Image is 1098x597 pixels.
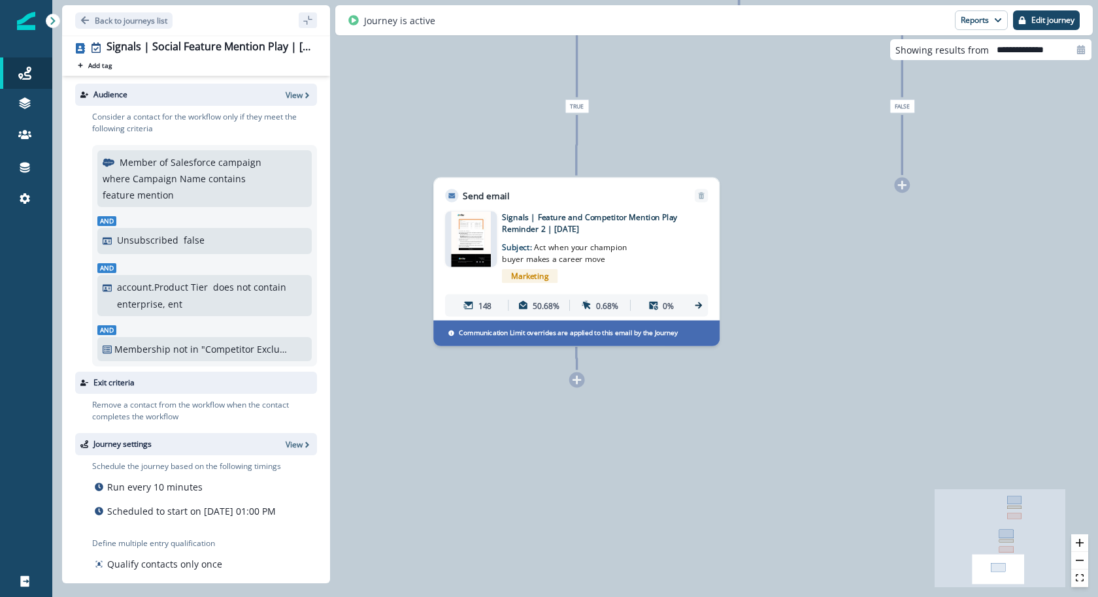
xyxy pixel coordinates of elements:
span: Marketing [502,269,557,283]
g: Edge from node-edge-label2a12dfad-ab5a-40f2-939e-d19f06049085 to 31bd9d17-8539-4ab3-b965-a62c8d7a... [576,115,577,176]
p: Campaign Name [133,172,206,186]
p: Consider a contact for the workflow only if they meet the following criteria [92,111,317,135]
p: Communication Limit overrides are applied to this email by the Journey [459,328,678,338]
p: not in [173,342,199,356]
button: View [286,439,312,450]
p: false [184,233,205,247]
button: Go back [75,12,173,29]
p: 0% [663,299,674,311]
p: Scheduled to start on [DATE] 01:00 PM [107,504,276,518]
button: View [286,89,312,101]
p: Remove a contact from the workflow when the contact completes the workflow [92,399,317,423]
span: And [97,263,116,273]
p: Add tag [88,61,112,69]
p: View [286,439,303,450]
span: Act when your champion buyer makes a career move [502,242,627,264]
button: zoom out [1071,552,1088,570]
p: Signals | Feature and Competitor Mention Play Reminder 2 | [DATE] [502,211,680,234]
p: Journey settings [93,438,152,450]
p: Back to journeys list [95,15,167,26]
p: 148 [478,299,491,311]
div: Send emailRemoveemail asset unavailableSignals | Feature and Competitor Mention Play Reminder 2 |... [433,177,720,346]
p: Run every 10 minutes [107,480,203,494]
p: Edit journey [1031,16,1074,25]
span: And [97,325,116,335]
p: Exit criteria [93,377,135,389]
p: Membership [114,342,171,356]
p: enterprise, ent [117,297,182,311]
div: False [795,99,1009,113]
button: zoom in [1071,534,1088,552]
p: Schedule the journey based on the following timings [92,460,281,472]
div: Signals | Social Feature Mention Play | [DATE] [107,40,312,55]
p: Unsubscribed [117,233,178,247]
p: 50.68% [533,299,559,311]
p: Journey is active [364,14,435,27]
p: Define multiple entry qualification [92,538,225,549]
g: Edge from 31bd9d17-8539-4ab3-b965-a62c8d7a4f0f to node-add-under-2a12dfad-ab5a-40f2-939e-d19f0604... [576,347,577,370]
button: sidebar collapse toggle [299,12,317,28]
span: And [97,216,116,226]
p: contains [208,172,246,186]
p: feature mention [103,188,174,202]
button: Add tag [75,60,114,71]
p: Member of Salesforce campaign [120,155,261,169]
p: does not contain [213,280,286,294]
p: Showing results from [895,43,989,57]
p: Audience [93,89,127,101]
p: where [103,172,130,186]
p: Send email [463,189,509,202]
button: Reports [955,10,1008,30]
p: 0.68% [596,299,618,311]
p: Qualify contacts only once [107,557,222,571]
button: Edit journey [1013,10,1080,30]
p: View [286,89,303,101]
p: account.Product Tier [117,280,208,294]
img: Inflection [17,12,35,30]
p: "Competitor Exclusion List" [201,342,290,356]
span: True [565,99,589,113]
div: True [470,99,684,113]
p: Subject: [502,234,641,265]
img: email asset unavailable [451,211,490,266]
button: fit view [1071,570,1088,587]
span: False [890,99,914,113]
